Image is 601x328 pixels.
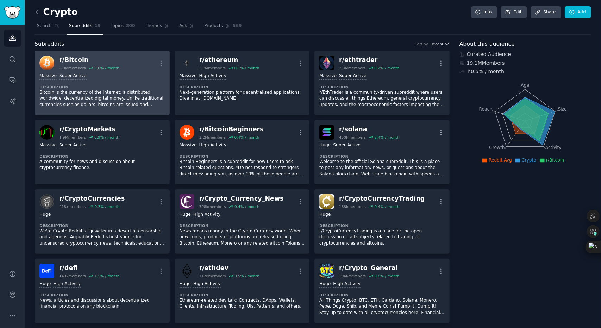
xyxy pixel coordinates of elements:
img: CryptoMarkets [39,125,54,140]
div: Massive [39,142,57,149]
img: Crypto_General [319,264,334,278]
div: High Activity [53,281,81,288]
dt: Description [319,84,445,89]
div: Huge [39,212,51,218]
div: 0.4 % / month [234,135,259,140]
div: ↑ 0.5 % / month [467,68,504,75]
span: Products [204,23,223,29]
p: A community for news and discussion about cryptocurrency finance. [39,159,165,171]
div: 328k members [199,204,226,209]
div: Curated Audience [459,51,591,58]
p: We're Crypto Reddit's Fiji water in a desert of censorship and agendas. Arguably Reddit's best so... [39,228,165,247]
a: defir/defi149kmembers1.5% / monthHugeHigh ActivityDescriptionNews, articles and discussions about... [35,259,170,323]
span: About this audience [459,40,515,49]
div: 0.8 % / month [375,273,400,278]
div: r/ defi [59,264,119,272]
img: CryptoCurrencies [39,194,54,209]
div: 0.2 % / month [374,65,399,70]
div: 19.1M Members [459,59,591,67]
tspan: Growth [489,145,505,150]
div: Sort by [415,42,428,46]
span: Subreddits [69,23,92,29]
div: 418k members [59,204,86,209]
p: News, articles and discussions about decentralized financial protocols on any blockchain [39,297,165,310]
div: r/ ethereum [199,56,259,64]
dt: Description [39,292,165,297]
img: BitcoinBeginners [180,125,194,140]
span: Topics [111,23,124,29]
span: Reddit Avg [489,158,512,163]
a: Crypto_Currency_Newsr/Crypto_Currency_News328kmembers0.4% / monthHugeHigh ActivityDescriptionNews... [175,189,310,254]
dt: Description [319,154,445,159]
a: Ask [177,20,197,35]
div: Massive [180,73,197,80]
a: Crypto_Generalr/Crypto_General104kmembers0.8% / monthHugeHigh ActivityDescriptionAll Things Crypt... [314,259,450,323]
div: Massive [319,73,337,80]
div: High Activity [333,281,361,288]
img: ethereum [180,56,194,70]
div: Huge [180,281,191,288]
div: 1.2M members [199,135,226,140]
dt: Description [180,223,305,228]
img: Crypto_Currency_News [180,194,194,209]
a: CryptoMarketsr/CryptoMarkets1.9Mmembers0.9% / monthMassiveSuper ActiveDescriptionA community for ... [35,120,170,184]
tspan: Activity [545,145,562,150]
img: defi [39,264,54,278]
div: Huge [319,281,331,288]
a: Products569 [202,20,244,35]
a: Topics200 [108,20,138,35]
p: News means money in the Crypto Currency world. When new coins, products or platforms are released... [180,228,305,247]
dt: Description [180,292,305,297]
div: 0.3 % / month [94,204,119,209]
div: 1.9M members [59,135,86,140]
a: Bitcoinr/Bitcoin8.0Mmembers0.6% / monthMassiveSuper ActiveDescriptionBitcoin is the currency of t... [35,51,170,115]
div: r/ Bitcoin [59,56,119,64]
a: Info [471,6,497,18]
tspan: Age [521,83,529,88]
span: Ask [179,23,187,29]
img: GummySearch logo [4,6,20,19]
div: r/ solana [339,125,399,134]
div: r/ Crypto_General [339,264,399,272]
div: r/ Crypto_Currency_News [199,194,284,203]
div: 188k members [339,204,366,209]
img: ethdev [180,264,194,278]
div: r/ CryptoCurrencyTrading [339,194,425,203]
a: Add [565,6,591,18]
div: 0.1 % / month [234,65,259,70]
img: ethtrader [319,56,334,70]
div: 1.5 % / month [94,273,119,278]
div: 104k members [339,273,366,278]
div: Huge [319,212,331,218]
div: Super Active [333,142,361,149]
div: 0.4 % / month [375,204,400,209]
div: r/ CryptoMarkets [59,125,119,134]
div: 2.3M members [339,65,366,70]
div: High Activity [193,212,221,218]
img: solana [319,125,334,140]
span: 200 [126,23,135,29]
tspan: Reach [479,106,493,111]
dt: Description [180,154,305,159]
button: Recent [431,42,450,46]
a: Themes [143,20,172,35]
div: High Activity [199,142,227,149]
div: r/ ethtrader [339,56,399,64]
div: Super Active [59,73,87,80]
div: 0.5 % / month [234,273,259,278]
p: Welcome to the official Solana subreddit. This is a place to post any information, news, or quest... [319,159,445,177]
div: 149k members [59,273,86,278]
div: Super Active [59,142,87,149]
span: 19 [95,23,101,29]
dt: Description [180,84,305,89]
div: Huge [319,142,331,149]
a: ethereumr/ethereum3.7Mmembers0.1% / monthMassiveHigh ActivityDescriptionNext-generation platform ... [175,51,310,115]
span: Themes [145,23,162,29]
div: High Activity [199,73,227,80]
a: CryptoCurrencyTradingr/CryptoCurrencyTrading188kmembers0.4% / monthHugeDescriptionr/CryptoCurrenc... [314,189,450,254]
div: Huge [39,281,51,288]
span: Crypto [522,158,536,163]
div: r/ ethdev [199,264,259,272]
div: Super Active [339,73,367,80]
a: Subreddits19 [67,20,103,35]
